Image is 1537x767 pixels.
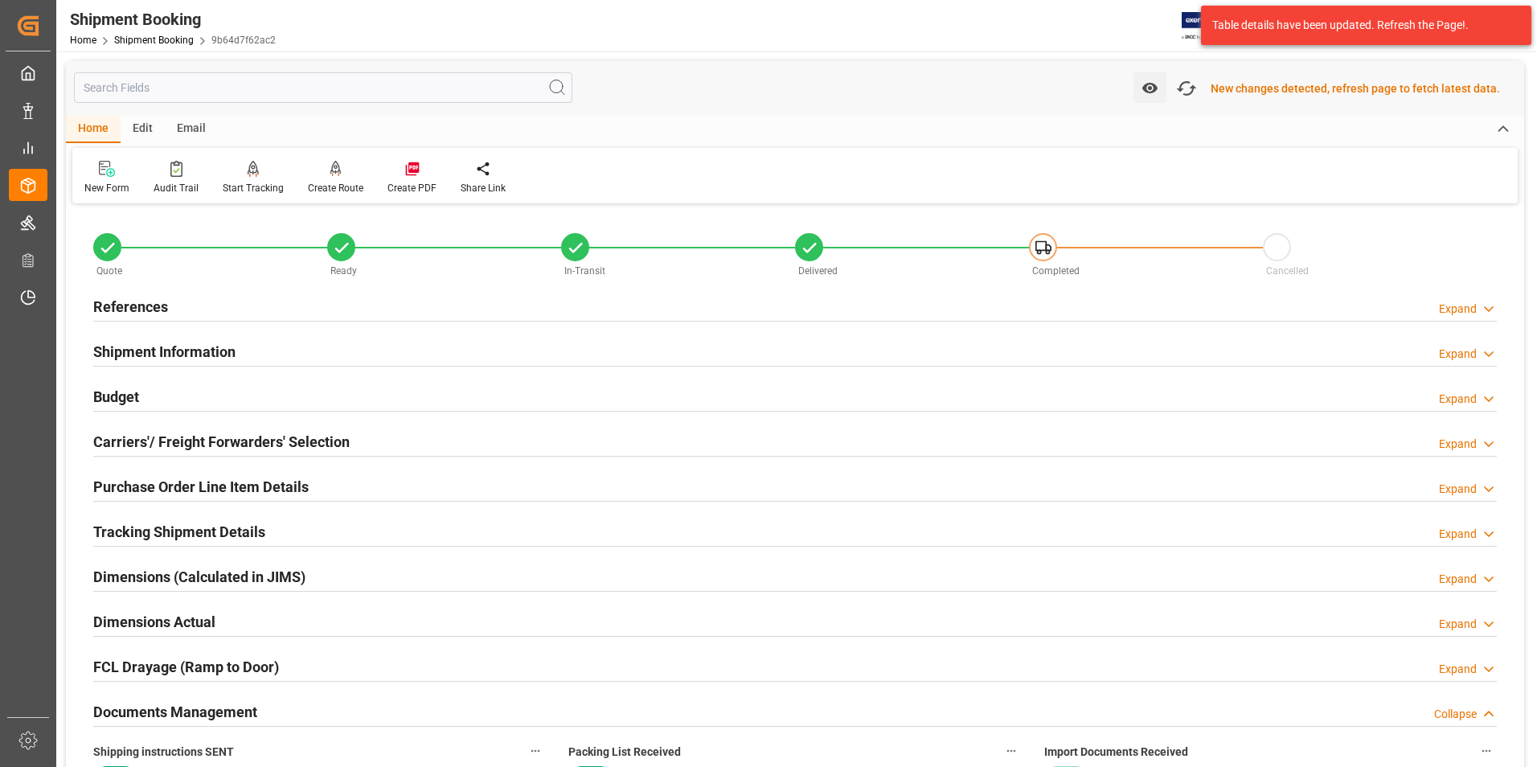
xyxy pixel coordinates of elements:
[564,265,605,277] span: In-Transit
[121,116,165,143] div: Edit
[93,296,168,318] h2: References
[798,265,838,277] span: Delivered
[1439,661,1477,678] div: Expand
[96,265,122,277] span: Quote
[74,72,572,103] input: Search Fields
[1439,526,1477,543] div: Expand
[1476,740,1497,761] button: Import Documents Received
[93,341,236,363] h2: Shipment Information
[568,744,681,761] span: Packing List Received
[1439,616,1477,633] div: Expand
[387,181,437,195] div: Create PDF
[1032,265,1080,277] span: Completed
[93,431,350,453] h2: Carriers'/ Freight Forwarders' Selection
[93,656,279,678] h2: FCL Drayage (Ramp to Door)
[70,7,276,31] div: Shipment Booking
[1182,12,1237,40] img: Exertis%20JAM%20-%20Email%20Logo.jpg_1722504956.jpg
[223,181,284,195] div: Start Tracking
[93,611,215,633] h2: Dimensions Actual
[66,116,121,143] div: Home
[93,566,305,588] h2: Dimensions (Calculated in JIMS)
[1211,80,1500,97] div: New changes detected, refresh page to fetch latest data.
[93,701,257,723] h2: Documents Management
[1044,744,1188,761] span: Import Documents Received
[1439,346,1477,363] div: Expand
[70,35,96,46] a: Home
[1439,436,1477,453] div: Expand
[1133,72,1166,103] button: open menu
[93,476,309,498] h2: Purchase Order Line Item Details
[114,35,194,46] a: Shipment Booking
[308,181,363,195] div: Create Route
[461,181,506,195] div: Share Link
[1212,17,1508,34] div: Table details have been updated. Refresh the Page!.
[525,740,546,761] button: Shipping instructions SENT
[154,181,199,195] div: Audit Trail
[1439,391,1477,408] div: Expand
[1439,481,1477,498] div: Expand
[93,744,234,761] span: Shipping instructions SENT
[1001,740,1022,761] button: Packing List Received
[165,116,218,143] div: Email
[84,181,129,195] div: New Form
[1439,571,1477,588] div: Expand
[1434,706,1477,723] div: Collapse
[93,521,265,543] h2: Tracking Shipment Details
[1266,265,1309,277] span: Cancelled
[330,265,357,277] span: Ready
[93,386,139,408] h2: Budget
[1439,301,1477,318] div: Expand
